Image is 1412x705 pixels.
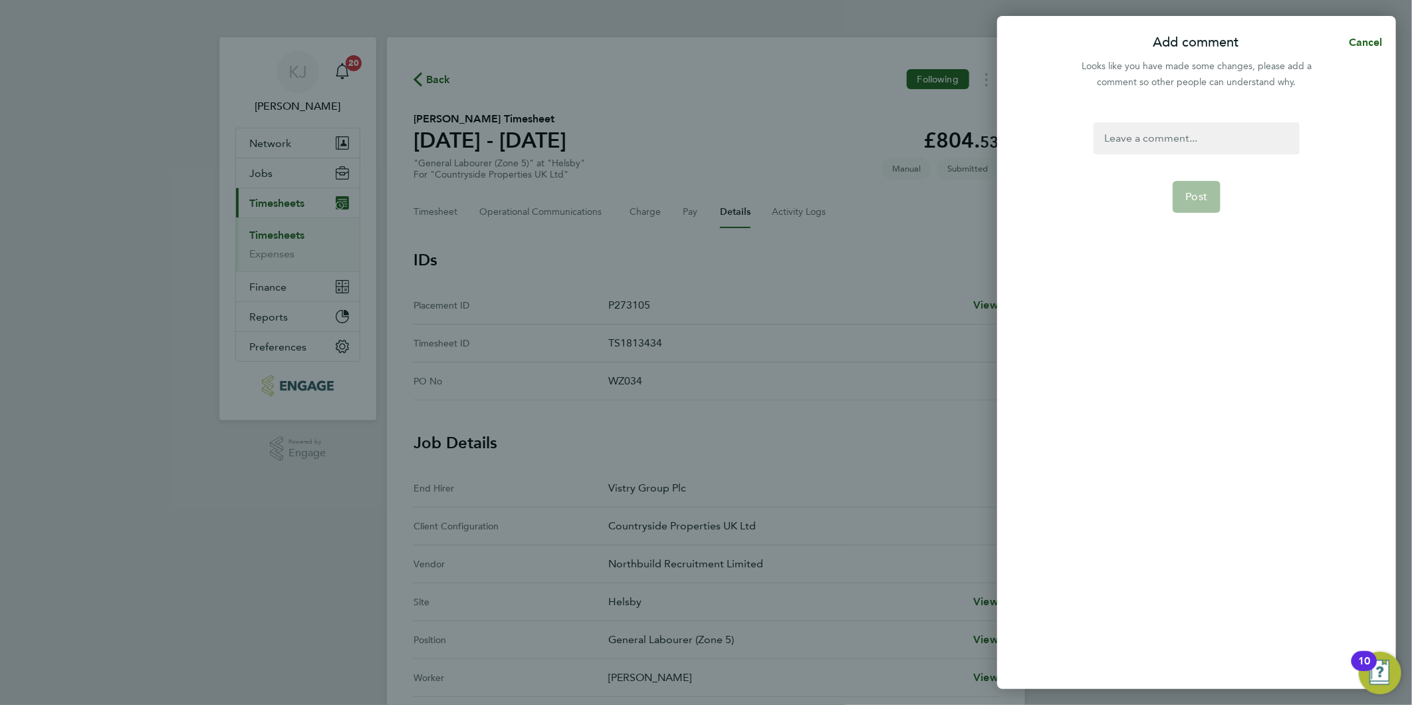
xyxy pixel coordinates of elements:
div: 10 [1358,661,1370,678]
p: Add comment [1153,33,1238,52]
div: Looks like you have made some changes, please add a comment so other people can understand why. [1074,59,1319,90]
button: Open Resource Center, 10 new notifications [1359,652,1401,694]
span: Cancel [1345,36,1383,49]
button: Cancel [1328,29,1396,56]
